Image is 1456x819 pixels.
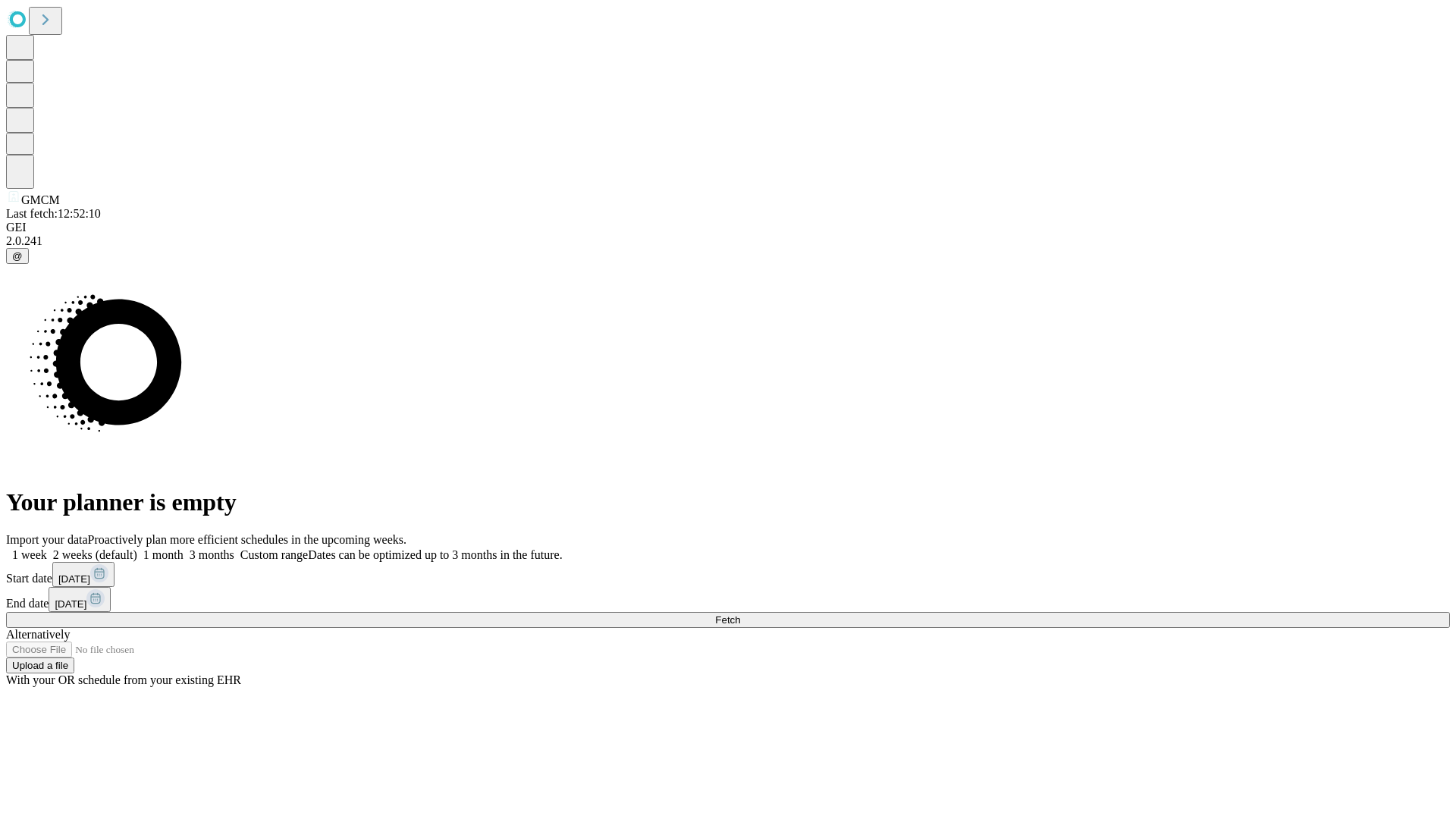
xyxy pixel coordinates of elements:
[6,587,1450,612] div: End date
[21,193,60,206] span: GMCM
[715,614,740,626] span: Fetch
[190,548,234,561] span: 3 months
[6,628,70,641] span: Alternatively
[6,657,74,673] button: Upload a file
[308,548,562,561] span: Dates can be optimized up to 3 months in the future.
[6,562,1450,587] div: Start date
[240,548,308,561] span: Custom range
[6,234,1450,248] div: 2.0.241
[12,250,23,262] span: @
[88,533,406,546] span: Proactively plan more efficient schedules in the upcoming weeks.
[49,587,111,612] button: [DATE]
[6,207,101,220] span: Last fetch: 12:52:10
[6,248,29,264] button: @
[12,548,47,561] span: 1 week
[6,673,241,686] span: With your OR schedule from your existing EHR
[143,548,184,561] span: 1 month
[6,533,88,546] span: Import your data
[55,598,86,610] span: [DATE]
[52,562,115,587] button: [DATE]
[6,488,1450,516] h1: Your planner is empty
[6,612,1450,628] button: Fetch
[53,548,137,561] span: 2 weeks (default)
[58,573,90,585] span: [DATE]
[6,221,1450,234] div: GEI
